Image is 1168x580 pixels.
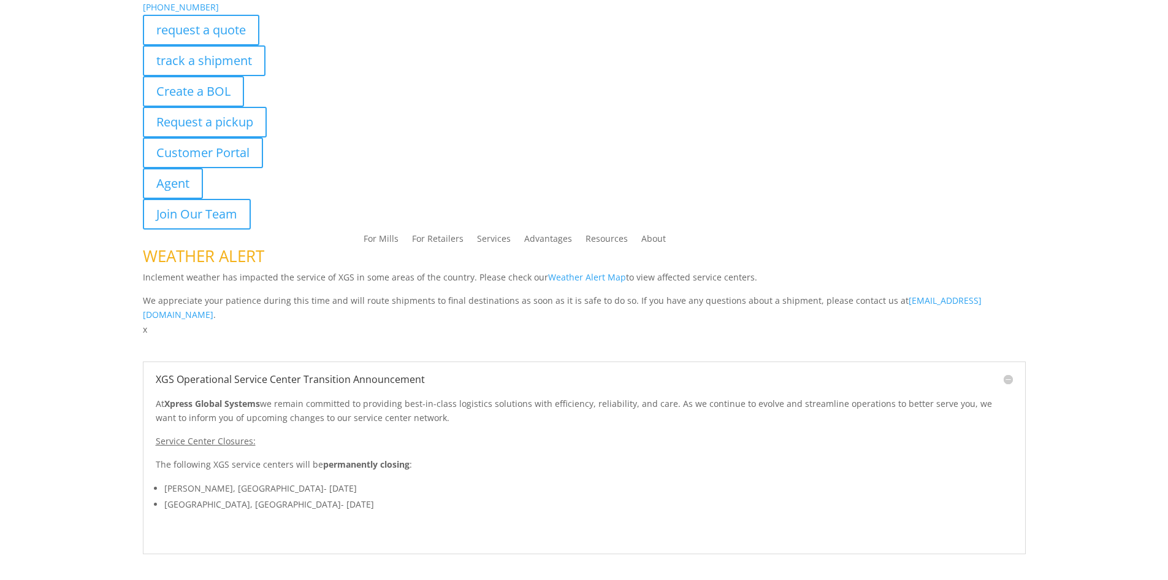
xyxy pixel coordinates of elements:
[477,234,511,248] a: Services
[323,458,410,470] strong: permanently closing
[641,234,666,248] a: About
[143,555,416,567] b: Visibility, transparency, and control for your entire supply chain.
[164,481,1013,497] li: [PERSON_NAME], [GEOGRAPHIC_DATA]- [DATE]
[364,234,399,248] a: For Mills
[156,435,256,447] u: Service Center Closures:
[143,76,244,107] a: Create a BOL
[143,293,1026,323] p: We appreciate your patience during this time and will route shipments to final destinations as so...
[156,396,1013,435] p: At we remain committed to providing best-in-class logistics solutions with efficiency, reliabilit...
[143,137,263,168] a: Customer Portal
[143,15,259,45] a: request a quote
[143,199,251,230] a: Join Our Team
[143,1,219,13] a: [PHONE_NUMBER]
[143,245,264,267] span: WEATHER ALERT
[143,322,1026,337] p: x
[143,168,203,199] a: Agent
[143,107,267,137] a: Request a pickup
[143,45,265,76] a: track a shipment
[586,234,628,248] a: Resources
[548,271,626,283] a: Weather Alert Map
[143,270,1026,293] p: Inclement weather has impacted the service of XGS in some areas of the country. Please check our ...
[156,457,1013,481] p: The following XGS service centers will be :
[412,234,464,248] a: For Retailers
[524,234,572,248] a: Advantages
[156,374,1013,384] h5: XGS Operational Service Center Transition Announcement
[164,497,1013,512] li: [GEOGRAPHIC_DATA], [GEOGRAPHIC_DATA]- [DATE]
[164,398,260,409] strong: Xpress Global Systems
